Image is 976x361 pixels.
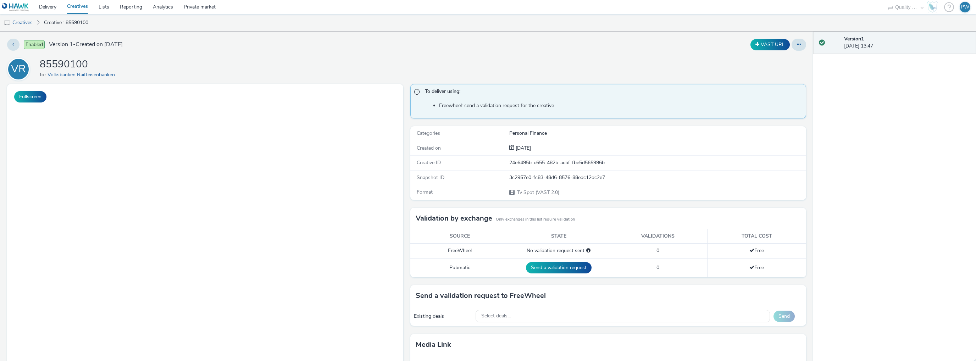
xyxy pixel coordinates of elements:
[49,40,123,49] span: Version 1 - Created on [DATE]
[40,14,92,31] a: Creative : 85590100
[656,247,659,254] span: 0
[927,1,941,13] a: Hawk Academy
[410,244,509,258] td: FreeWheel
[586,247,590,254] div: Please select a deal below and click on Send to send a validation request to FreeWheel.
[513,247,604,254] div: No validation request sent
[40,71,48,78] span: for
[773,311,795,322] button: Send
[481,313,511,319] span: Select deals...
[750,39,790,50] button: VAST URL
[14,91,46,102] button: Fullscreen
[707,229,806,244] th: Total cost
[417,130,440,137] span: Categories
[927,1,938,13] img: Hawk Academy
[416,290,546,301] h3: Send a validation request to FreeWheel
[48,71,118,78] a: Volksbanken Raiffeisenbanken
[2,3,29,12] img: undefined Logo
[516,189,559,196] span: Tv Spot (VAST 2.0)
[496,217,575,222] small: Only exchanges in this list require validation
[11,59,26,79] div: VR
[439,102,803,109] li: Freewheel: send a validation request for the creative
[7,66,33,72] a: VR
[961,2,969,12] div: PW
[509,159,806,166] div: 24e6495b-c655-482b-acbf-fbe5d565996b
[425,88,799,97] span: To deliver using:
[844,35,864,42] strong: Version 1
[514,145,531,152] div: Creation 26 September 2025, 13:47
[509,174,806,181] div: 3c2957e0-fc83-48d6-8576-88edc12dc2e7
[749,247,764,254] span: Free
[749,264,764,271] span: Free
[608,229,707,244] th: Validations
[417,145,441,151] span: Created on
[416,339,451,350] h3: Media link
[526,262,592,273] button: Send a validation request
[417,189,433,195] span: Format
[410,229,509,244] th: Source
[414,313,472,320] div: Existing deals
[417,159,441,166] span: Creative ID
[509,229,608,244] th: State
[509,130,806,137] div: Personal Finance
[417,174,444,181] span: Snapshot ID
[410,258,509,277] td: Pubmatic
[514,145,531,151] span: [DATE]
[656,264,659,271] span: 0
[40,58,118,71] h1: 85590100
[24,40,45,49] span: Enabled
[749,39,792,50] div: Duplicate the creative as a VAST URL
[844,35,970,50] div: [DATE] 13:47
[4,20,11,27] img: tv
[416,213,492,224] h3: Validation by exchange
